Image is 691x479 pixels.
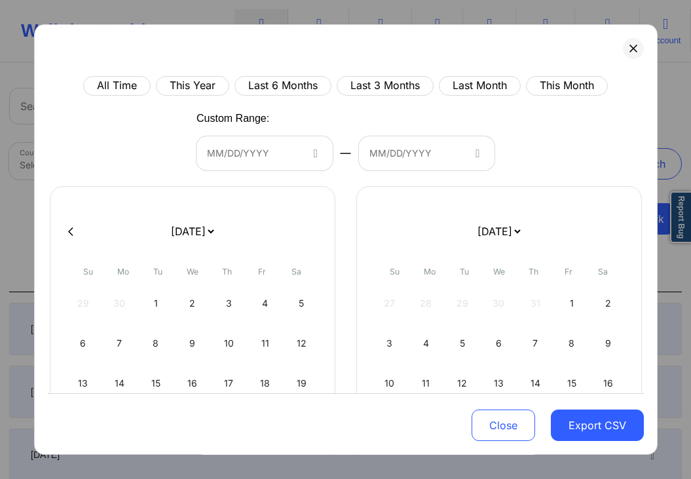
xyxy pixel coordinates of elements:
[446,365,479,402] div: Tue Aug 12 2025
[519,365,552,402] div: Thu Aug 14 2025
[285,325,318,362] div: Sat Jul 12 2025
[140,325,173,362] div: Tue Jul 08 2025
[482,365,515,402] div: Wed Aug 13 2025
[258,267,266,277] abbr: Friday
[212,325,246,362] div: Thu Jul 10 2025
[83,267,93,277] abbr: Sunday
[196,111,269,126] p: Custom Range:
[187,267,198,277] abbr: Wednesday
[67,325,100,362] div: Sun Jul 06 2025
[373,365,407,402] div: Sun Aug 10 2025
[103,325,136,362] div: Mon Jul 07 2025
[212,285,246,322] div: Thu Jul 03 2025
[248,365,282,402] div: Fri Jul 18 2025
[565,267,572,277] abbr: Friday
[598,267,608,277] abbr: Saturday
[446,325,479,362] div: Tue Aug 05 2025
[591,285,625,322] div: Sat Aug 02 2025
[591,325,625,362] div: Sat Aug 09 2025
[555,325,588,362] div: Fri Aug 08 2025
[285,285,318,322] div: Sat Jul 05 2025
[519,325,552,362] div: Thu Aug 07 2025
[409,365,443,402] div: Mon Aug 11 2025
[248,325,282,362] div: Fri Jul 11 2025
[212,365,246,402] div: Thu Jul 17 2025
[333,136,359,170] div: —
[176,325,209,362] div: Wed Jul 09 2025
[424,267,436,277] abbr: Monday
[248,285,282,322] div: Fri Jul 04 2025
[526,76,608,96] button: This Month
[103,365,136,402] div: Mon Jul 14 2025
[83,76,151,96] button: All Time
[153,267,162,277] abbr: Tuesday
[439,76,521,96] button: Last Month
[460,267,469,277] abbr: Tuesday
[373,325,407,362] div: Sun Aug 03 2025
[555,285,588,322] div: Fri Aug 01 2025
[285,365,318,402] div: Sat Jul 19 2025
[472,410,535,441] button: Close
[555,365,588,402] div: Fri Aug 15 2025
[140,365,173,402] div: Tue Jul 15 2025
[493,267,505,277] abbr: Wednesday
[409,325,443,362] div: Mon Aug 04 2025
[482,325,515,362] div: Wed Aug 06 2025
[337,76,434,96] button: Last 3 Months
[390,267,400,277] abbr: Sunday
[117,267,129,277] abbr: Monday
[591,365,625,402] div: Sat Aug 16 2025
[291,267,301,277] abbr: Saturday
[140,285,173,322] div: Tue Jul 01 2025
[529,267,538,277] abbr: Thursday
[222,267,232,277] abbr: Thursday
[156,76,229,96] button: This Year
[176,365,209,402] div: Wed Jul 16 2025
[67,365,100,402] div: Sun Jul 13 2025
[234,76,331,96] button: Last 6 Months
[551,410,644,441] button: Export CSV
[176,285,209,322] div: Wed Jul 02 2025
